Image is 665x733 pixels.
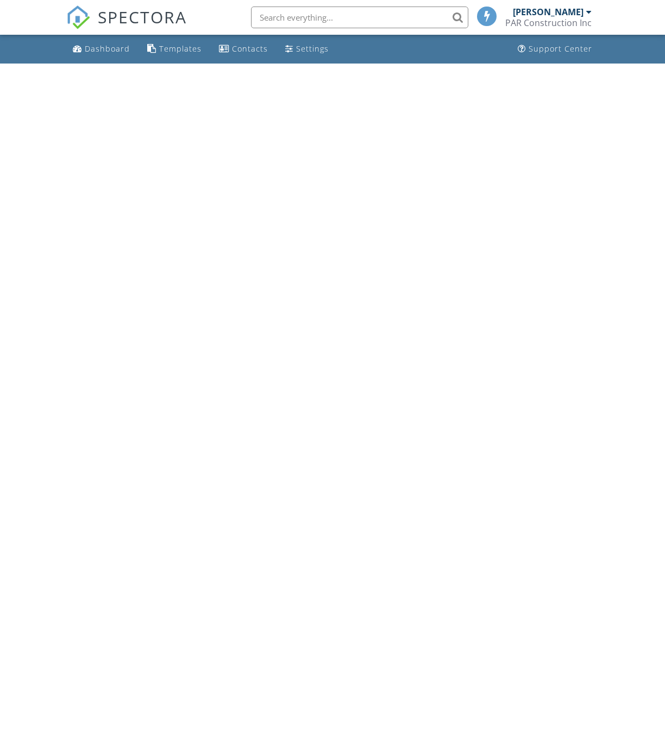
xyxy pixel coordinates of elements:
[66,15,187,37] a: SPECTORA
[251,7,468,28] input: Search everything...
[529,43,592,54] div: Support Center
[68,39,134,59] a: Dashboard
[215,39,272,59] a: Contacts
[281,39,333,59] a: Settings
[505,17,592,28] div: PAR Construction Inc
[296,43,329,54] div: Settings
[66,5,90,29] img: The Best Home Inspection Software - Spectora
[143,39,206,59] a: Templates
[513,39,597,59] a: Support Center
[513,7,584,17] div: [PERSON_NAME]
[159,43,202,54] div: Templates
[98,5,187,28] span: SPECTORA
[85,43,130,54] div: Dashboard
[232,43,268,54] div: Contacts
